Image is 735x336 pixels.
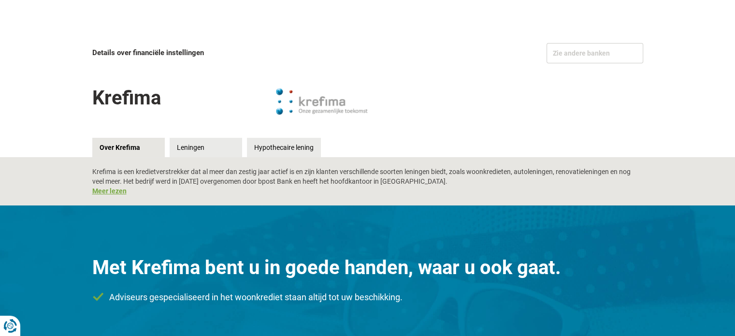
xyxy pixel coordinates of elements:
[92,187,127,195] a: Meer lezen
[247,138,321,157] a: Hypothecaire lening
[170,138,242,157] a: Leningen
[92,138,165,157] a: Over Krefima
[547,43,643,63] div: Zie andere banken
[92,254,643,281] div: Met Krefima bent u in goede handen, waar u ook gaat.
[92,43,365,63] div: Details over financiële instellingen
[92,291,643,304] li: Adviseurs gespecialiseerd in het woonkrediet staan altijd tot uw beschikking.
[274,77,370,126] img: Krefima
[92,167,643,196] div: Krefima is een kredietverstrekker dat al meer dan zestig jaar actief is en zijn klanten verschill...
[92,80,161,116] h1: Krefima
